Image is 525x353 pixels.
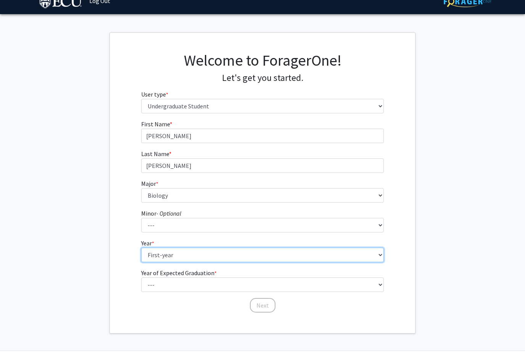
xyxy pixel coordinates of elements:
[141,268,217,277] label: Year of Expected Graduation
[6,319,32,347] iframe: Chat
[141,239,154,248] label: Year
[141,150,169,158] span: Last Name
[141,179,158,188] label: Major
[141,73,384,84] h4: Let's get you started.
[250,298,275,313] button: Next
[156,210,181,217] i: - Optional
[141,51,384,69] h1: Welcome to ForagerOne!
[141,120,170,128] span: First Name
[141,90,168,99] label: User type
[141,209,181,218] label: Minor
